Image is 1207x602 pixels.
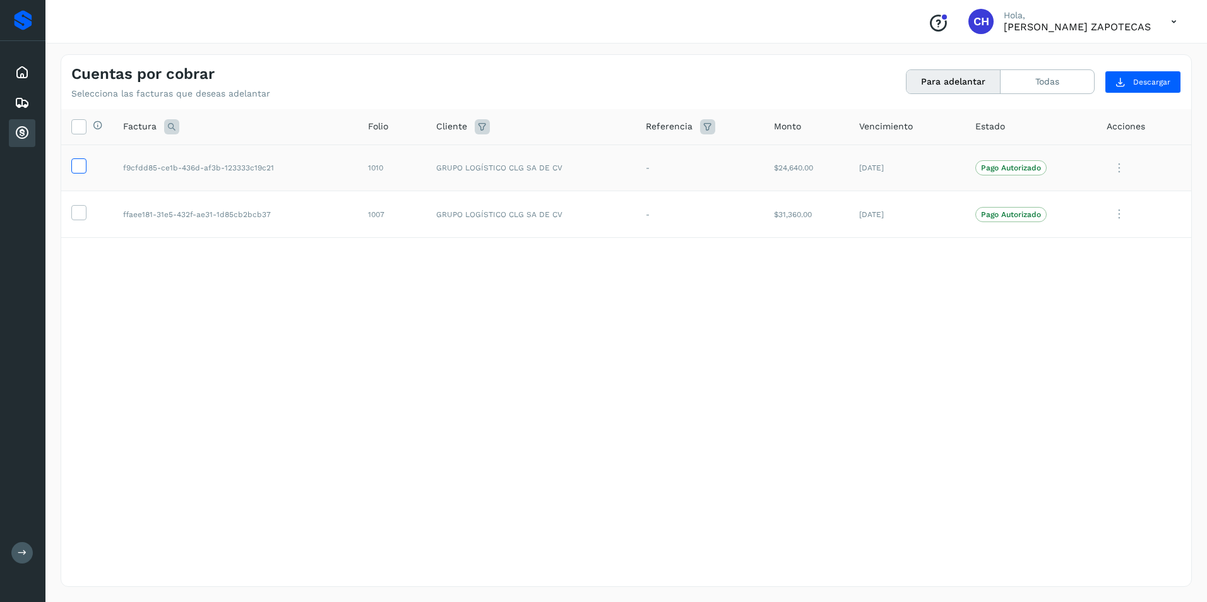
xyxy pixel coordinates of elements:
[358,145,427,191] td: 1010
[113,145,358,191] td: f9cfdd85-ce1b-436d-af3b-123333c19c21
[368,120,388,133] span: Folio
[975,120,1005,133] span: Estado
[764,191,848,238] td: $31,360.00
[849,145,966,191] td: [DATE]
[1004,10,1151,21] p: Hola,
[426,145,636,191] td: GRUPO LOGÍSTICO CLG SA DE CV
[1133,76,1170,88] span: Descargar
[636,145,764,191] td: -
[764,145,848,191] td: $24,640.00
[123,120,157,133] span: Factura
[1105,71,1181,93] button: Descargar
[9,119,35,147] div: Cuentas por cobrar
[71,65,215,83] h4: Cuentas por cobrar
[981,210,1041,219] p: Pago Autorizado
[1001,70,1094,93] button: Todas
[981,163,1041,172] p: Pago Autorizado
[113,191,358,238] td: ffaee181-31e5-432f-ae31-1d85cb2bcb37
[1004,21,1151,33] p: CELSO HUITZIL ZAPOTECAS
[358,191,427,238] td: 1007
[9,59,35,86] div: Inicio
[1107,120,1145,133] span: Acciones
[907,70,1001,93] button: Para adelantar
[774,120,801,133] span: Monto
[9,89,35,117] div: Embarques
[426,191,636,238] td: GRUPO LOGÍSTICO CLG SA DE CV
[71,88,270,99] p: Selecciona las facturas que deseas adelantar
[849,191,966,238] td: [DATE]
[436,120,467,133] span: Cliente
[636,191,764,238] td: -
[859,120,913,133] span: Vencimiento
[646,120,693,133] span: Referencia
